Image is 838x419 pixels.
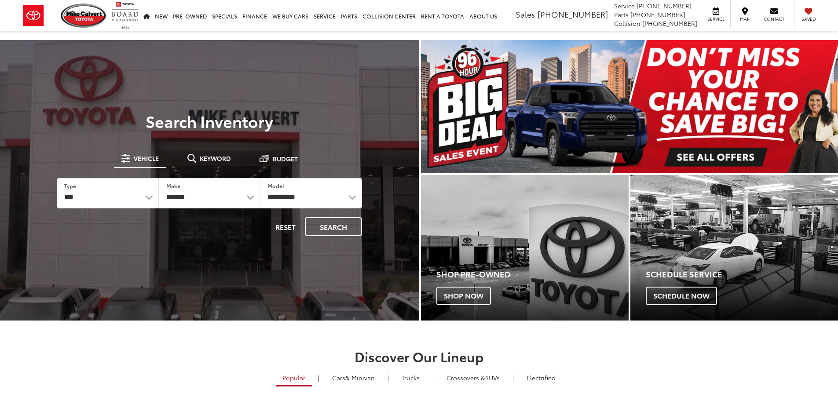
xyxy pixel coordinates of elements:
img: Mike Calvert Toyota [61,4,107,28]
h2: Discover Our Lineup [109,349,729,364]
span: Contact [764,16,784,22]
div: Toyota [630,175,838,321]
li: | [316,373,322,382]
span: Vehicle [134,155,159,161]
span: Saved [799,16,818,22]
h3: Search Inventory [37,112,382,130]
label: Model [267,182,284,189]
span: Keyword [200,155,231,161]
span: Service [614,1,635,10]
div: Toyota [421,175,629,321]
span: Budget [273,156,298,162]
span: Map [735,16,754,22]
a: Shop Pre-Owned Shop Now [421,175,629,321]
a: SUVs [440,370,506,385]
span: [PHONE_NUMBER] [538,8,608,20]
span: & Minivan [345,373,375,382]
span: Parts [614,10,629,19]
li: | [385,373,391,382]
button: Search [305,217,362,236]
span: [PHONE_NUMBER] [642,19,697,28]
label: Type [64,182,76,189]
span: Service [706,16,726,22]
a: Cars [326,370,381,385]
span: Schedule Now [646,287,717,305]
span: Collision [614,19,640,28]
li: | [510,373,516,382]
a: Electrified [520,370,562,385]
a: Trucks [395,370,426,385]
span: Crossovers & [446,373,485,382]
li: | [430,373,436,382]
a: Schedule Service Schedule Now [630,175,838,321]
label: Make [166,182,180,189]
span: Sales [516,8,535,20]
a: Popular [276,370,312,386]
span: [PHONE_NUMBER] [630,10,685,19]
h4: Shop Pre-Owned [436,270,629,279]
span: [PHONE_NUMBER] [637,1,692,10]
h4: Schedule Service [646,270,838,279]
span: Shop Now [436,287,491,305]
button: Reset [268,217,303,236]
